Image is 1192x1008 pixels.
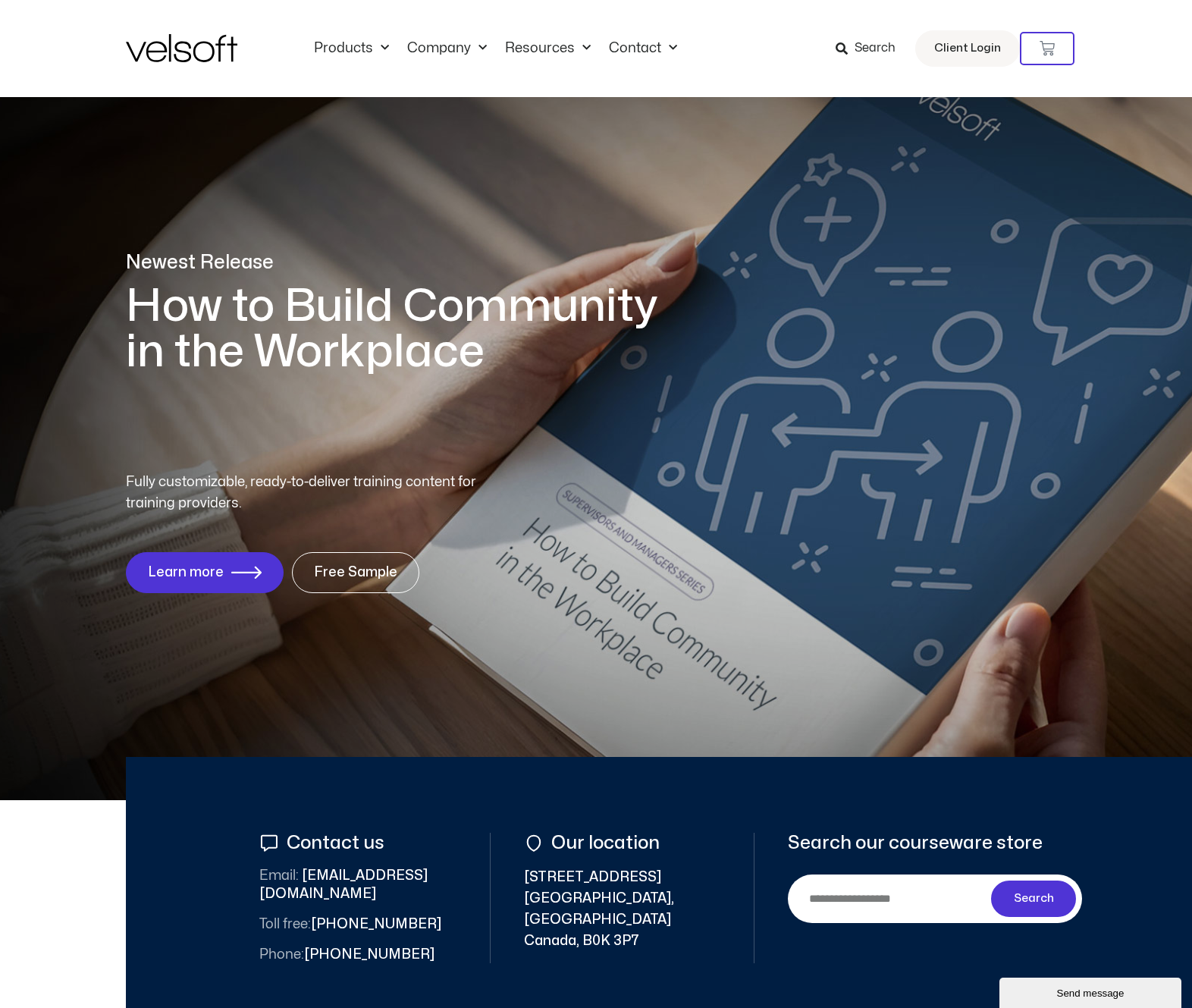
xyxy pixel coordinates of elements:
[1014,890,1054,908] span: Search
[126,552,284,593] a: Learn more
[836,36,906,61] a: Search
[283,833,384,853] span: Contact us
[547,833,660,853] span: Our location
[305,40,398,57] a: ProductsMenu Toggle
[259,867,456,903] span: [EMAIL_ADDRESS][DOMAIN_NAME]
[524,867,721,952] span: [STREET_ADDRESS] [GEOGRAPHIC_DATA], [GEOGRAPHIC_DATA] Canada, B0K 3P7
[259,948,304,961] span: Phone:
[126,472,503,514] p: Fully customizable, ready-to-deliver training content for training providers.
[788,833,1043,853] span: Search our courseware store
[600,40,686,57] a: ContactMenu Toggle
[126,284,679,375] h1: How to Build Community in the Workplace
[934,39,1001,58] span: Client Login
[915,30,1020,67] a: Client Login
[398,40,496,57] a: CompanyMenu Toggle
[855,39,896,58] span: Search
[259,918,311,931] span: Toll free:
[126,250,679,276] p: Newest Release
[305,40,686,57] nav: Menu
[148,565,224,580] span: Learn more
[259,915,441,934] span: [PHONE_NUMBER]
[126,34,237,62] img: Velsoft Training Materials
[314,565,397,580] span: Free Sample
[496,40,600,57] a: ResourcesMenu Toggle
[259,869,299,882] span: Email:
[259,946,434,964] span: [PHONE_NUMBER]
[999,975,1184,1008] iframe: chat widget
[292,552,419,593] a: Free Sample
[991,881,1076,917] button: Search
